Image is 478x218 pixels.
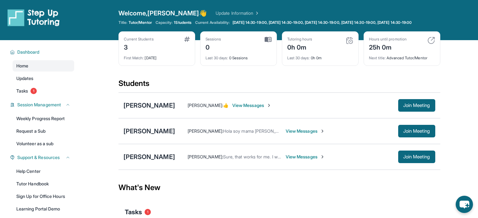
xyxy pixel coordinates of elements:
span: View Messages [232,102,272,109]
span: View Messages [286,154,325,160]
div: 0h 0m [287,52,353,61]
span: [PERSON_NAME] : [188,103,223,108]
a: Tutor Handbook [13,178,74,189]
div: [PERSON_NAME] [124,101,175,110]
span: 👍 [223,103,228,108]
div: [PERSON_NAME] [124,127,175,136]
a: [DATE] 14:30-19:00, [DATE] 14:30-19:00, [DATE] 14:30-19:00, [DATE] 14:30-19:00, [DATE] 14:30-19:00 [231,20,413,25]
div: Sessions [206,37,221,42]
span: Welcome, [PERSON_NAME] 👋 [118,9,207,18]
span: First Match : [124,56,144,60]
span: Tasks [16,88,28,94]
a: Updates [13,73,74,84]
button: Join Meeting [398,125,435,137]
span: Last 30 days : [206,56,228,60]
button: Dashboard [15,49,70,55]
button: Session Management [15,102,70,108]
div: Tutoring hours [287,37,312,42]
span: [PERSON_NAME] : [188,154,223,159]
span: Support & Resources [17,154,60,161]
span: Capacity: [156,20,173,25]
a: Home [13,60,74,72]
div: 3 [124,42,154,52]
div: Current Students [124,37,154,42]
div: Students [118,78,440,92]
span: View Messages [286,128,325,134]
a: Help Center [13,166,74,177]
button: Support & Resources [15,154,70,161]
a: Tasks1 [13,85,74,97]
span: Join Meeting [403,129,430,133]
span: Join Meeting [403,104,430,107]
div: Advanced Tutor/Mentor [369,52,435,61]
span: Tutor/Mentor [129,20,152,25]
span: Updates [16,75,34,82]
img: logo [8,9,60,26]
div: 0 [206,42,221,52]
a: Request a Sub [13,125,74,137]
span: Title: [118,20,127,25]
button: Join Meeting [398,151,435,163]
span: Next title : [369,56,386,60]
a: Learning Portal Demo [13,203,74,215]
a: Update Information [216,10,260,16]
span: 1 [30,88,37,94]
a: Volunteer as a sub [13,138,74,149]
img: card [184,37,190,42]
span: 1 Students [174,20,191,25]
span: Join Meeting [403,155,430,159]
span: Current Availability: [195,20,230,25]
span: Tasks [125,208,142,216]
span: Last 30 days : [287,56,310,60]
button: chat-button [456,196,473,213]
span: [DATE] 14:30-19:00, [DATE] 14:30-19:00, [DATE] 14:30-19:00, [DATE] 14:30-19:00, [DATE] 14:30-19:00 [233,20,412,25]
span: 1 [145,209,151,215]
img: Chevron-Right [320,154,325,159]
img: card [346,37,353,44]
img: Chevron-Right [266,103,272,108]
div: 25h 0m [369,42,407,52]
span: Session Management [17,102,61,108]
button: Join Meeting [398,99,435,112]
div: [DATE] [124,52,190,61]
div: 0h 0m [287,42,312,52]
span: [PERSON_NAME] : [188,128,223,134]
div: What's New [118,174,440,201]
span: Dashboard [17,49,40,55]
img: Chevron Right [253,10,260,16]
span: Home [16,63,28,69]
img: card [427,37,435,44]
img: Chevron-Right [320,129,325,134]
img: card [265,37,272,42]
div: 0 Sessions [206,52,272,61]
div: Hours until promotion [369,37,407,42]
div: [PERSON_NAME] [124,152,175,161]
a: Weekly Progress Report [13,113,74,124]
span: Sure, that works for me. I will be available for tutoring starting [DATE], if that sounds good. [223,154,401,159]
a: Sign Up for Office Hours [13,191,74,202]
